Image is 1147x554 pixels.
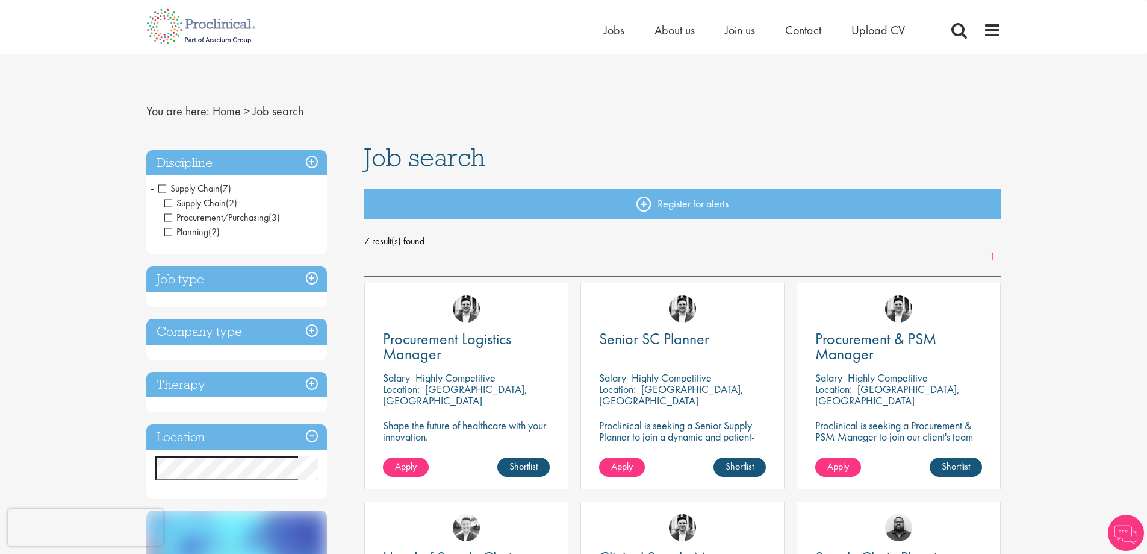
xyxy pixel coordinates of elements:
p: Highly Competitive [848,371,928,385]
span: Supply Chain [164,197,226,209]
a: Register for alerts [364,189,1001,219]
a: breadcrumb link [213,103,241,119]
a: 1 [984,250,1001,264]
a: Shortlist [497,458,550,477]
span: (2) [226,197,237,209]
span: 7 result(s) found [364,232,1001,250]
a: About us [654,22,695,38]
a: Procurement Logistics Manager [383,332,550,362]
span: Job search [253,103,303,119]
p: [GEOGRAPHIC_DATA], [GEOGRAPHIC_DATA] [383,382,527,408]
img: Ashley Bennett [885,514,912,541]
span: Salary [599,371,626,385]
span: Supply Chain [164,197,237,209]
a: Apply [815,458,861,477]
span: Location: [599,382,636,396]
a: Procurement & PSM Manager [815,332,982,362]
span: Location: [815,382,852,396]
p: [GEOGRAPHIC_DATA], [GEOGRAPHIC_DATA] [815,382,960,408]
p: Shape the future of healthcare with your innovation. [383,420,550,442]
span: Apply [827,460,849,473]
span: Apply [395,460,417,473]
span: Location: [383,382,420,396]
a: Senior SC Planner [599,332,766,347]
span: Supply Chain [158,182,231,195]
span: (2) [208,225,220,238]
a: Jobs [604,22,624,38]
p: Proclinical is seeking a Procurement & PSM Manager to join our client's team in [GEOGRAPHIC_DATA]. [815,420,982,454]
span: - [151,179,154,197]
span: Salary [383,371,410,385]
h3: Therapy [146,372,327,398]
a: Contact [785,22,821,38]
span: Procurement/Purchasing [164,211,269,224]
span: Job search [364,141,485,174]
a: Shortlist [713,458,766,477]
span: > [244,103,250,119]
span: Planning [164,225,208,238]
img: Lukas Eckert [453,514,480,541]
span: Salary [815,371,842,385]
p: Highly Competitive [632,371,712,385]
a: Shortlist [930,458,982,477]
img: Edward Little [669,514,696,541]
span: Supply Chain [158,182,220,195]
a: Join us [725,22,755,38]
p: [GEOGRAPHIC_DATA], [GEOGRAPHIC_DATA] [599,382,744,408]
h3: Job type [146,266,327,292]
a: Apply [383,458,429,477]
h3: Location [146,424,327,450]
span: Procurement Logistics Manager [383,329,511,364]
span: You are here: [146,103,210,119]
a: Apply [599,458,645,477]
a: Upload CV [851,22,905,38]
p: Highly Competitive [415,371,496,385]
h3: Discipline [146,150,327,176]
p: Proclinical is seeking a Senior Supply Planner to join a dynamic and patient-focused team within ... [599,420,766,465]
span: Apply [611,460,633,473]
img: Edward Little [885,295,912,323]
img: Chatbot [1108,515,1144,551]
span: Procurement/Purchasing [164,211,280,224]
span: Planning [164,225,220,238]
span: (3) [269,211,280,224]
img: Edward Little [453,295,480,323]
iframe: reCAPTCHA [8,509,163,546]
span: Procurement & PSM Manager [815,329,936,364]
span: (7) [220,182,231,195]
img: Edward Little [669,295,696,323]
h3: Company type [146,319,327,345]
span: Senior SC Planner [599,329,709,349]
